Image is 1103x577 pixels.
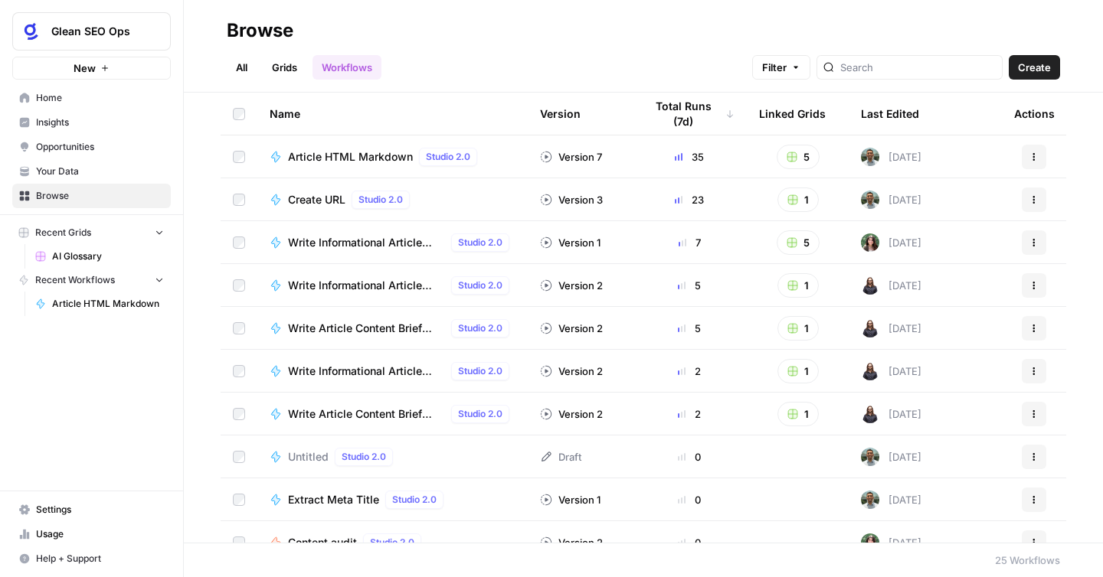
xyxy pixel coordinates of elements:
[861,362,879,380] img: pjjqhtlm6d3vtymkaxtpwkzeaz0z
[12,110,171,135] a: Insights
[777,316,819,341] button: 1
[51,24,144,39] span: Glean SEO Ops
[540,406,603,422] div: Version 2
[861,233,921,252] div: [DATE]
[12,12,171,51] button: Workspace: Glean SEO Ops
[540,235,601,250] div: Version 1
[288,278,445,293] span: Write Informational Article Body (Agents)
[270,93,515,135] div: Name
[270,491,515,509] a: Extract Meta TitleStudio 2.0
[752,55,810,80] button: Filter
[458,364,502,378] span: Studio 2.0
[759,93,826,135] div: Linked Grids
[861,233,879,252] img: s91dr5uyxbqpg2czwscdalqhdn4p
[840,60,996,75] input: Search
[12,269,171,292] button: Recent Workflows
[861,491,921,509] div: [DATE]
[36,91,164,105] span: Home
[644,278,735,293] div: 5
[1018,60,1051,75] span: Create
[644,406,735,422] div: 2
[861,319,879,337] img: pjjqhtlm6d3vtymkaxtpwkzeaz0z
[270,533,515,552] a: Content auditStudio 2.0
[995,553,1060,568] div: 25 Workflows
[861,93,919,135] div: Last Edited
[861,448,921,466] div: [DATE]
[35,273,115,287] span: Recent Workflows
[644,492,735,507] div: 0
[288,149,413,165] span: Article HTML Markdown
[540,492,601,507] div: Version 1
[540,278,603,293] div: Version 2
[36,189,164,203] span: Browse
[861,148,921,166] div: [DATE]
[288,492,379,507] span: Extract Meta Title
[540,535,603,550] div: Version 2
[270,148,515,166] a: Article HTML MarkdownStudio 2.0
[74,60,96,76] span: New
[777,187,819,212] button: 1
[777,273,819,298] button: 1
[288,363,445,379] span: Write Informational Article Body (Search)
[12,546,171,571] button: Help + Support
[36,527,164,541] span: Usage
[12,86,171,110] a: Home
[288,449,329,465] span: Untitled
[12,221,171,244] button: Recent Grids
[270,448,515,466] a: UntitledStudio 2.0
[861,491,879,509] img: 7oyuv3ifi7r7kjuuikdoxwg5y4tv
[270,233,515,252] a: Write Informational Article OutlineStudio 2.0
[12,57,171,80] button: New
[861,533,921,552] div: [DATE]
[12,135,171,159] a: Opportunities
[36,116,164,129] span: Insights
[270,276,515,295] a: Write Informational Article Body (Agents)Studio 2.0
[52,249,164,263] span: AI Glossary
[861,191,879,209] img: 7oyuv3ifi7r7kjuuikdoxwg5y4tv
[12,522,171,546] a: Usage
[540,321,603,336] div: Version 2
[861,362,921,380] div: [DATE]
[36,140,164,154] span: Opportunities
[540,93,581,135] div: Version
[35,226,91,240] span: Recent Grids
[263,55,306,80] a: Grids
[288,192,345,207] span: Create URL
[270,191,515,209] a: Create URLStudio 2.0
[358,193,403,207] span: Studio 2.0
[777,145,820,169] button: 5
[540,192,603,207] div: Version 3
[18,18,45,45] img: Glean SEO Ops Logo
[861,533,879,552] img: s91dr5uyxbqpg2czwscdalqhdn4p
[288,406,445,422] span: Write Article Content Brief (Search)
[644,192,735,207] div: 23
[861,319,921,337] div: [DATE]
[36,552,164,566] span: Help + Support
[540,149,602,165] div: Version 7
[28,244,171,269] a: AI Glossary
[540,449,581,465] div: Draft
[644,149,735,165] div: 35
[12,497,171,522] a: Settings
[288,235,445,250] span: Write Informational Article Outline
[227,55,257,80] a: All
[458,407,502,421] span: Studio 2.0
[227,18,293,43] div: Browse
[644,235,735,250] div: 7
[540,363,603,379] div: Version 2
[288,321,445,336] span: Write Article Content Brief (Agents)
[28,292,171,316] a: Article HTML Markdown
[861,448,879,466] img: 7oyuv3ifi7r7kjuuikdoxwg5y4tv
[861,405,921,423] div: [DATE]
[861,276,921,295] div: [DATE]
[36,165,164,178] span: Your Data
[644,321,735,336] div: 5
[1009,55,1060,80] button: Create
[288,535,357,550] span: Content audit
[458,236,502,249] span: Studio 2.0
[270,405,515,423] a: Write Article Content Brief (Search)Studio 2.0
[644,363,735,379] div: 2
[392,493,437,507] span: Studio 2.0
[762,60,787,75] span: Filter
[36,503,164,517] span: Settings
